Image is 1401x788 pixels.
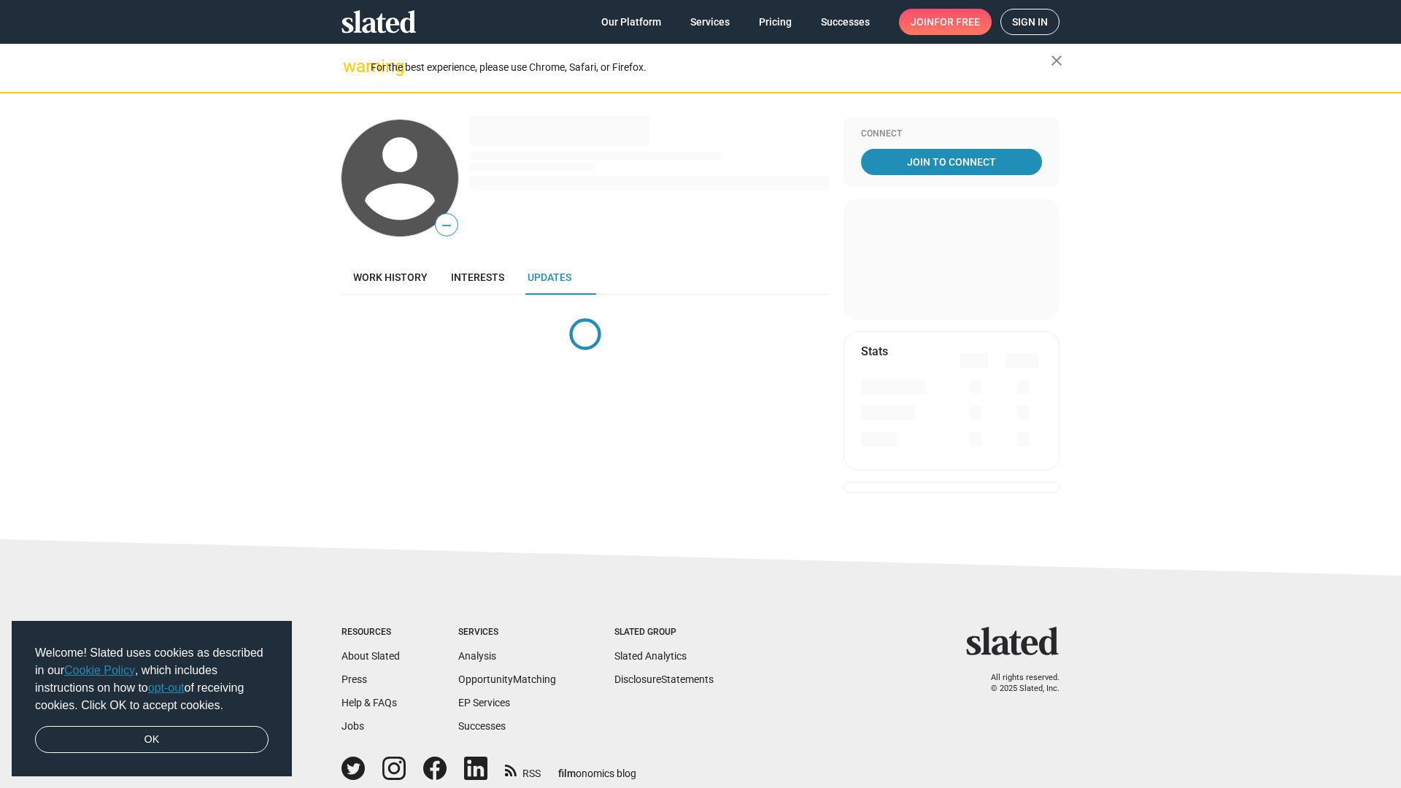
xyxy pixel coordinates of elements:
a: Jobs [341,720,364,732]
a: Analysis [458,650,496,662]
span: film [558,768,576,779]
a: Slated Analytics [614,650,687,662]
a: Updates [516,260,583,295]
span: Successes [821,9,870,35]
div: Services [458,627,556,638]
div: Slated Group [614,627,714,638]
span: for free [934,9,980,35]
a: Work history [341,260,439,295]
span: — [436,216,458,235]
a: Sign in [1000,9,1060,35]
span: Join To Connect [864,149,1039,175]
a: Cookie Policy [64,664,135,676]
span: Services [690,9,730,35]
a: EP Services [458,697,510,708]
mat-icon: warning [343,58,360,75]
span: Updates [528,271,571,283]
span: Interests [451,271,504,283]
a: Our Platform [590,9,673,35]
a: Successes [458,720,506,732]
span: Sign in [1012,9,1048,34]
a: Join To Connect [861,149,1042,175]
a: Help & FAQs [341,697,397,708]
a: About Slated [341,650,400,662]
a: opt-out [148,681,185,694]
a: Pricing [747,9,803,35]
a: Services [679,9,741,35]
p: All rights reserved. © 2025 Slated, Inc. [976,673,1060,694]
mat-card-title: Stats [861,344,888,359]
span: Welcome! Slated uses cookies as described in our , which includes instructions on how to of recei... [35,644,269,714]
span: Our Platform [601,9,661,35]
a: DisclosureStatements [614,673,714,685]
a: RSS [505,758,541,781]
span: Work history [353,271,428,283]
a: OpportunityMatching [458,673,556,685]
a: dismiss cookie message [35,726,269,754]
div: For the best experience, please use Chrome, Safari, or Firefox. [371,58,1051,77]
div: Connect [861,128,1042,140]
span: Pricing [759,9,792,35]
a: Joinfor free [899,9,992,35]
span: Join [911,9,980,35]
a: Successes [809,9,881,35]
mat-icon: close [1048,52,1065,69]
a: filmonomics blog [558,755,636,781]
div: Resources [341,627,400,638]
a: Interests [439,260,516,295]
a: Press [341,673,367,685]
div: cookieconsent [12,621,292,777]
